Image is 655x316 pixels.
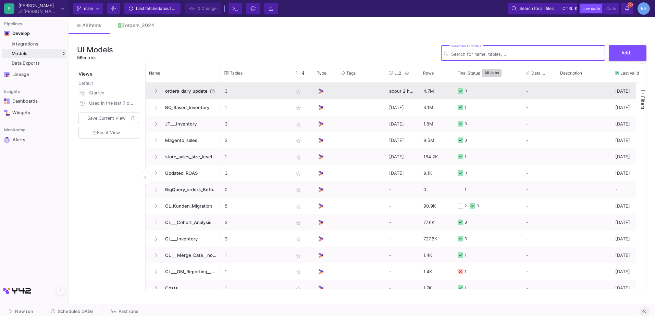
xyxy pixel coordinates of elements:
img: Navigation icon [4,31,10,36]
div: 1.7K [420,280,454,296]
span: New run [15,309,33,314]
img: Navigation icon [4,110,10,116]
div: 2 [465,198,467,214]
span: Rows [423,70,434,76]
button: 99+ [621,3,633,14]
span: Name [149,70,160,76]
span: Search for all files [519,3,554,14]
span: ctrl [563,4,573,13]
span: 1 [293,70,298,76]
p: 1 [225,247,286,263]
button: Starred [77,88,140,98]
p: 1 [225,149,286,165]
div: Lineage [12,72,57,77]
div: [PERSON_NAME] [23,9,58,14]
span: about 1 hour ago [160,6,192,11]
mat-icon: star_border [294,186,302,194]
div: - [526,247,553,263]
div: K [4,3,14,14]
span: Last Valid Job [620,70,643,76]
h3: UI Models [77,45,113,54]
div: - [385,181,420,198]
mat-icon: star_border [294,170,302,178]
img: UI Model [317,120,324,128]
span: main [84,3,93,14]
div: 4.7M [420,83,454,99]
img: Navigation icon [4,137,10,143]
button: Add... [609,45,646,61]
div: 1.4K [420,247,454,263]
div: 1.8M [420,116,454,132]
div: - [526,83,553,99]
div: orders_2024 [125,23,154,28]
div: 9.5M [420,132,454,148]
div: 1 [465,149,466,165]
div: - [526,100,553,115]
div: 1 [465,280,466,296]
div: - [385,247,420,263]
span: orders_daily_update [161,83,208,99]
button: Used in the last 7 days [77,98,140,108]
div: - [526,198,553,214]
span: Type [317,70,326,76]
span: Low code [582,6,600,11]
button: ES [635,2,650,15]
div: Integrations [12,41,65,47]
div: - [385,214,420,231]
img: Tab icon [118,23,124,28]
div: 1 [465,264,466,280]
mat-icon: star_border [294,235,302,243]
div: 90.9K [420,198,454,214]
div: [DATE] [611,132,653,148]
div: [DATE] [385,99,420,116]
mat-icon: star_border [294,268,302,276]
p: 3 [225,231,286,247]
button: Code [604,4,618,13]
div: 3 [477,198,479,214]
img: Navigation icon [4,72,10,77]
span: Tables [230,70,243,76]
button: All Jobs [482,69,502,77]
img: UI Model [317,235,324,242]
div: 3 [465,83,467,99]
mat-icon: star_border [294,153,302,161]
div: [DATE] [611,280,653,296]
button: ctrlk [560,4,573,13]
div: Views [77,63,142,77]
div: [DATE] [611,83,653,99]
mat-icon: star_border [294,252,302,260]
a: Navigation iconLineage [2,69,66,80]
img: UI Model [317,285,324,292]
span: Last Used [394,70,399,76]
div: [DATE] [611,263,653,280]
div: [DATE] [611,214,653,231]
div: 3 [465,214,467,231]
div: [DATE] [611,198,653,214]
span: CL_Kunden_Migration [161,198,217,214]
mat-icon: star_border [294,285,302,293]
button: Search for all filesctrlk [508,3,577,14]
div: Widgets [12,110,57,116]
div: [DATE] [611,165,653,181]
span: k [575,4,578,13]
div: Starred [89,88,135,98]
span: Costs [161,280,217,296]
div: - [526,214,553,230]
span: Tags [346,70,356,76]
div: [DATE] [385,116,420,132]
button: Low code [580,4,602,13]
mat-icon: star_border [294,104,302,112]
span: 59 [77,55,83,60]
div: 3 [465,165,467,181]
input: Search for name, tables, ... [451,52,602,57]
div: [DATE] [385,165,420,181]
button: Save Current View [78,113,139,124]
div: - [385,231,420,247]
div: - [526,165,553,181]
div: 3 [465,132,467,148]
div: [DATE] [611,148,653,165]
span: Data Tests [531,70,547,76]
p: 1 [225,100,286,116]
span: Past runs [119,309,138,314]
mat-icon: star_border [294,120,302,129]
